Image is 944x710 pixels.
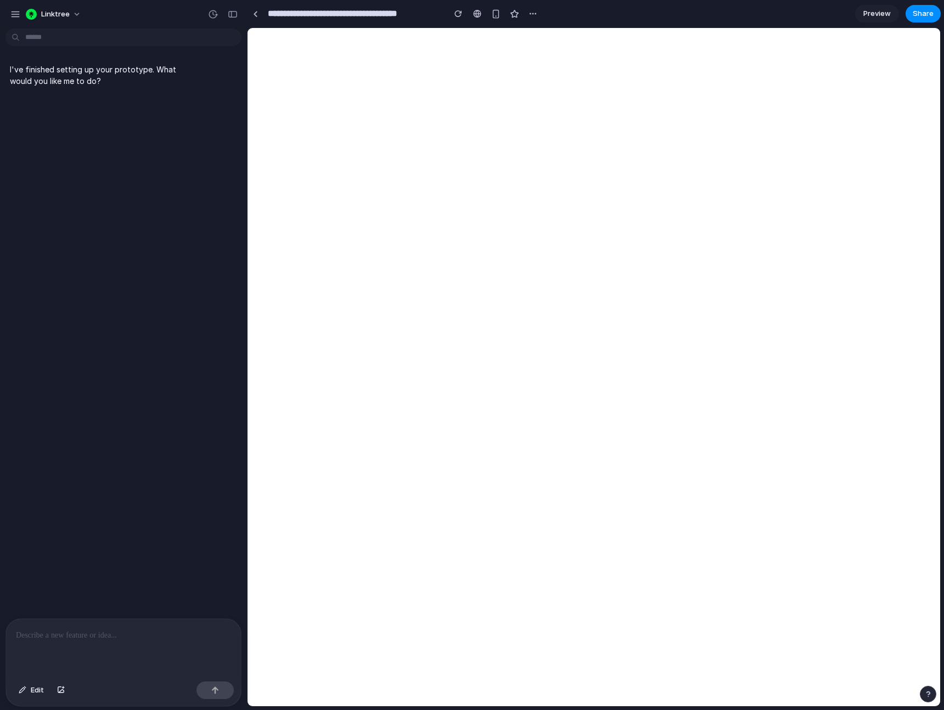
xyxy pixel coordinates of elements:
button: Share [906,5,941,22]
a: Preview [855,5,899,22]
span: Share [913,8,934,19]
span: Preview [863,8,891,19]
span: Linktree [41,9,70,20]
p: I've finished setting up your prototype. What would you like me to do? [10,64,193,87]
button: Edit [13,681,49,699]
button: Linktree [21,5,87,23]
span: Edit [31,685,44,696]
